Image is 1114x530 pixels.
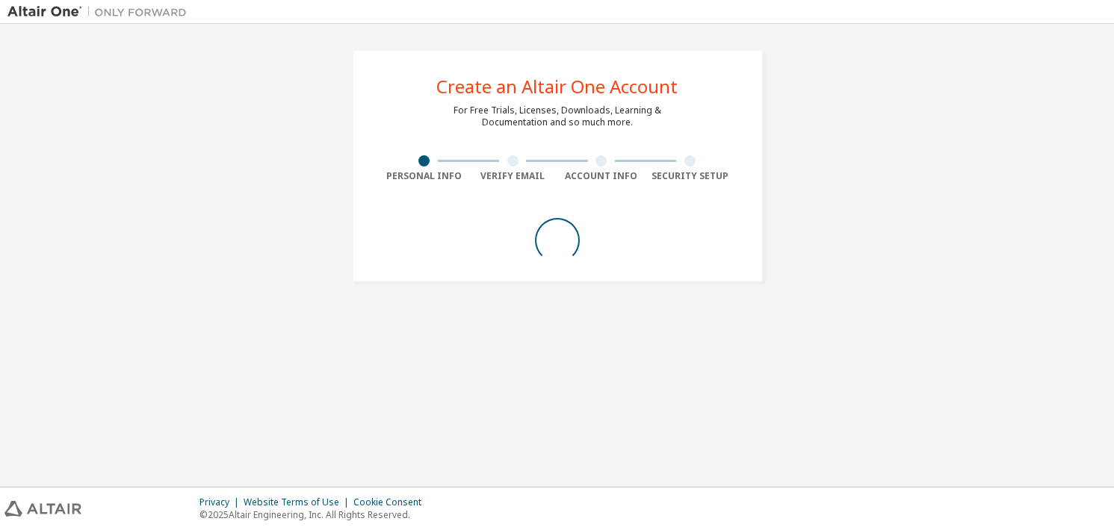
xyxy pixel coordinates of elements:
[199,508,430,521] p: © 2025 Altair Engineering, Inc. All Rights Reserved.
[4,501,81,517] img: altair_logo.svg
[454,105,661,128] div: For Free Trials, Licenses, Downloads, Learning & Documentation and so much more.
[7,4,194,19] img: Altair One
[353,496,430,508] div: Cookie Consent
[199,496,244,508] div: Privacy
[468,170,557,182] div: Verify Email
[380,170,469,182] div: Personal Info
[244,496,353,508] div: Website Terms of Use
[557,170,646,182] div: Account Info
[646,170,734,182] div: Security Setup
[436,78,678,96] div: Create an Altair One Account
